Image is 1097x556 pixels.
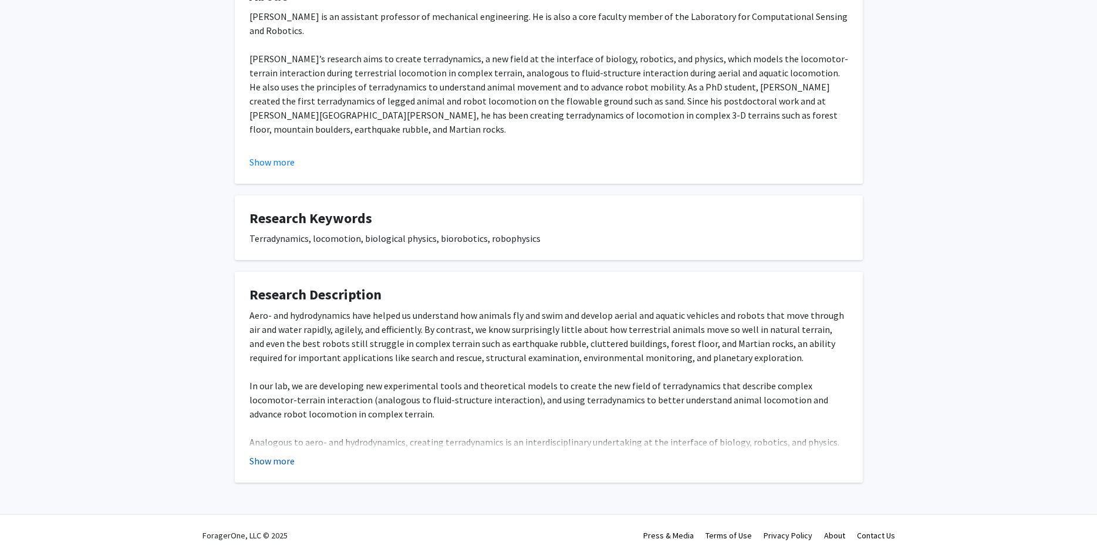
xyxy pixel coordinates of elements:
[249,287,848,304] h4: Research Description
[249,231,848,245] div: Terradynamics, locomotion, biological physics, biorobotics, robophysics
[857,530,895,541] a: Contact Us
[764,530,812,541] a: Privacy Policy
[249,210,848,227] h4: Research Keywords
[202,515,288,556] div: ForagerOne, LLC © 2025
[249,9,848,404] div: [PERSON_NAME] is an assistant professor of mechanical engineering. He is also a core faculty memb...
[824,530,845,541] a: About
[643,530,694,541] a: Press & Media
[249,454,295,468] button: Show more
[706,530,752,541] a: Terms of Use
[249,155,295,169] button: Show more
[9,503,50,547] iframe: Chat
